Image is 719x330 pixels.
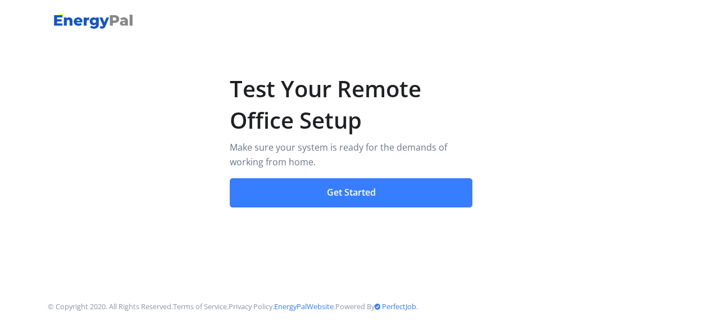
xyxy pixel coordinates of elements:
[274,301,334,311] a: EnergyPalWebsite
[230,73,473,136] h1: Test Your Remote Office Setup
[173,301,227,311] a: Terms of Service
[48,301,418,312] p: © Copyright 2020. All Rights Reserved. . . . Powered By .
[230,178,473,207] button: Get Started
[229,301,272,311] a: Privacy Policy
[230,141,473,169] p: Make sure your system is ready for the demands of working from home.
[382,301,416,311] a: PerfectJob
[48,9,139,31] img: EnergyPal logo
[375,304,380,309] img: PerfectJob Logo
